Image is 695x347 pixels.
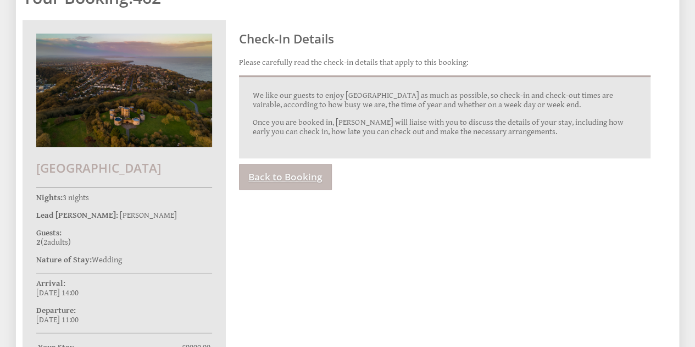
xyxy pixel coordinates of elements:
[43,238,47,247] span: 2
[36,228,62,238] strong: Guests:
[36,279,65,288] strong: Arrival:
[36,238,71,247] span: ( )
[36,140,212,177] a: [GEOGRAPHIC_DATA]
[36,193,212,202] p: 3 nights
[36,255,92,265] strong: Nature of Stay:
[36,306,212,324] p: [DATE] 11:00
[36,306,76,315] strong: Departure:
[239,58,650,67] p: Please carefully read the check-in details that apply to this booking:
[36,238,41,247] strong: 2
[253,118,637,136] p: Once you are booked in, [PERSON_NAME] will liaise with you to discuss the details of your stay, i...
[239,164,332,190] a: Back to Booking
[253,91,637,109] p: We like our guests to enjoy [GEOGRAPHIC_DATA] as much as possible, so check-in and check-out time...
[43,238,68,247] span: adult
[36,193,63,202] strong: Nights:
[120,211,177,220] span: [PERSON_NAME]
[36,279,212,298] p: [DATE] 14:00
[36,159,212,177] h2: [GEOGRAPHIC_DATA]
[36,211,118,220] strong: Lead [PERSON_NAME]:
[239,30,650,47] h2: Check-In Details
[36,34,212,147] img: An image of 'Walton Castle'
[65,238,68,247] span: s
[36,255,212,265] p: Wedding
